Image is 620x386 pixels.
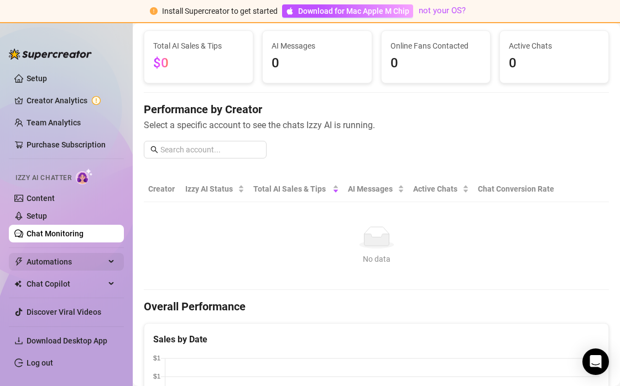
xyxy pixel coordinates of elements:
[153,40,244,52] span: Total AI Sales & Tips
[419,6,466,15] a: not your OS?
[153,332,600,346] div: Sales by Date
[153,253,600,265] div: No data
[162,7,278,15] span: Install Supercreator to get started
[27,358,53,367] a: Log out
[144,102,609,117] h4: Performance by Creator
[390,53,481,74] span: 0
[153,55,169,71] span: $0
[9,49,92,60] img: logo-BBDzfeDw.svg
[14,257,23,266] span: thunderbolt
[27,136,115,154] a: Purchase Subscription
[15,173,71,183] span: Izzy AI Chatter
[27,308,101,316] a: Discover Viral Videos
[390,40,481,52] span: Online Fans Contacted
[473,176,562,202] th: Chat Conversion Rate
[27,74,47,83] a: Setup
[185,183,236,195] span: Izzy AI Status
[27,194,55,203] a: Content
[409,176,473,202] th: Active Chats
[160,144,260,156] input: Search account...
[282,4,413,18] a: Download for Mac Apple M Chip
[348,183,395,195] span: AI Messages
[27,118,81,127] a: Team Analytics
[144,118,609,132] span: Select a specific account to see the chats Izzy AI is running.
[509,40,600,52] span: Active Chats
[253,183,330,195] span: Total AI Sales & Tips
[144,176,181,202] th: Creator
[27,92,115,109] a: Creator Analytics exclamation-circle
[286,7,294,15] span: apple
[272,40,362,52] span: AI Messages
[298,5,409,17] span: Download for Mac Apple M Chip
[14,336,23,345] span: download
[343,176,409,202] th: AI Messages
[249,176,343,202] th: Total AI Sales & Tips
[150,146,158,154] span: search
[27,211,47,220] a: Setup
[181,176,249,202] th: Izzy AI Status
[27,253,105,271] span: Automations
[272,53,362,74] span: 0
[14,280,22,288] img: Chat Copilot
[144,299,609,314] h4: Overall Performance
[150,7,158,15] span: exclamation-circle
[509,53,600,74] span: 0
[582,348,609,375] div: Open Intercom Messenger
[413,183,460,195] span: Active Chats
[76,168,93,184] img: AI Chatter
[27,275,105,293] span: Chat Copilot
[27,336,107,345] span: Download Desktop App
[27,229,84,238] a: Chat Monitoring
